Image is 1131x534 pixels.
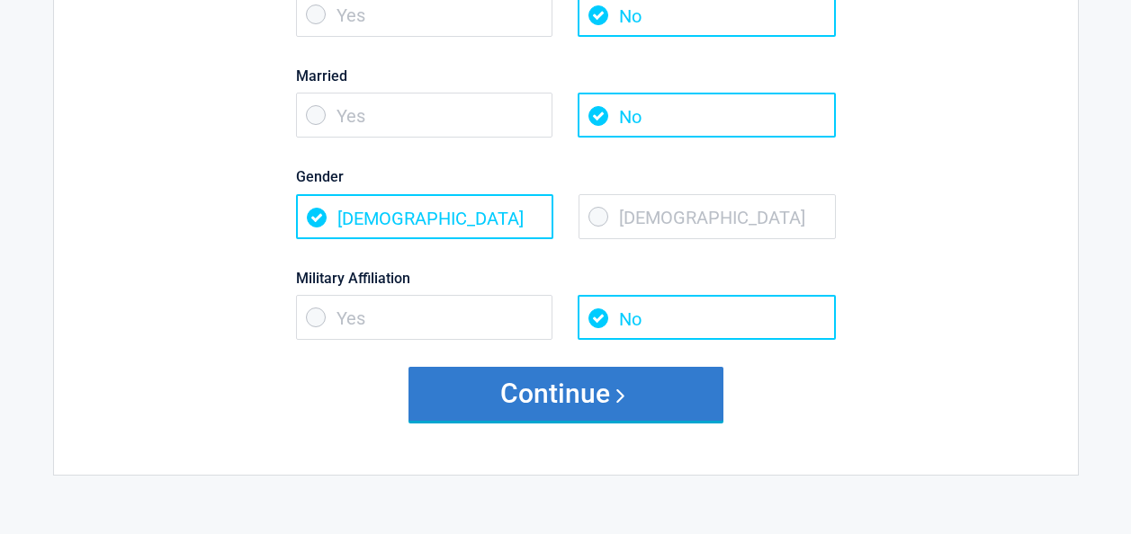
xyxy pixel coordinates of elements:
label: Married [296,64,836,88]
span: Yes [296,93,553,138]
button: Continue [408,367,723,421]
label: Military Affiliation [296,266,836,290]
label: Gender [296,165,836,189]
span: No [578,295,835,340]
span: [DEMOGRAPHIC_DATA] [296,194,553,239]
span: No [578,93,835,138]
span: Yes [296,295,553,340]
span: [DEMOGRAPHIC_DATA] [579,194,836,239]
